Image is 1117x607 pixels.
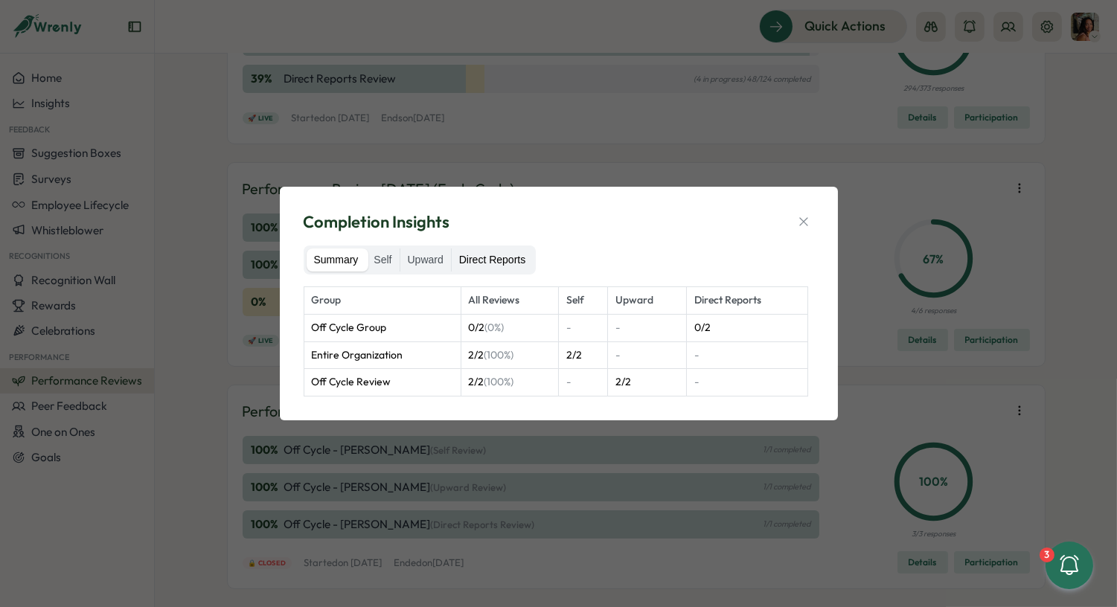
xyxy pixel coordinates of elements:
span: Completion Insights [304,211,450,234]
span: (100%) [484,375,514,388]
td: Entire Organization [304,341,461,369]
td: 2 / 2 [559,341,608,369]
td: - [686,341,807,369]
label: Summary [307,248,366,272]
label: Direct Reports [452,248,533,272]
div: 3 [1040,547,1054,562]
td: - [559,315,608,342]
span: (100%) [484,348,514,362]
td: - [608,315,687,342]
td: Off Cycle Review [304,369,461,396]
td: - [686,369,807,396]
td: 2 / 2 [461,369,559,396]
td: 2 / 2 [608,369,687,396]
th: All Reviews [461,287,559,315]
td: - [559,369,608,396]
label: Self [366,248,399,272]
th: Group [304,287,461,315]
th: Upward [608,287,687,315]
th: Self [559,287,608,315]
th: Direct Reports [686,287,807,315]
td: Off Cycle Group [304,315,461,342]
td: 0 / 2 [461,315,559,342]
td: 2 / 2 [461,341,559,369]
td: 0 / 2 [686,315,807,342]
td: - [608,341,687,369]
button: 3 [1046,542,1093,589]
span: (0%) [485,321,505,334]
label: Upward [400,248,451,272]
